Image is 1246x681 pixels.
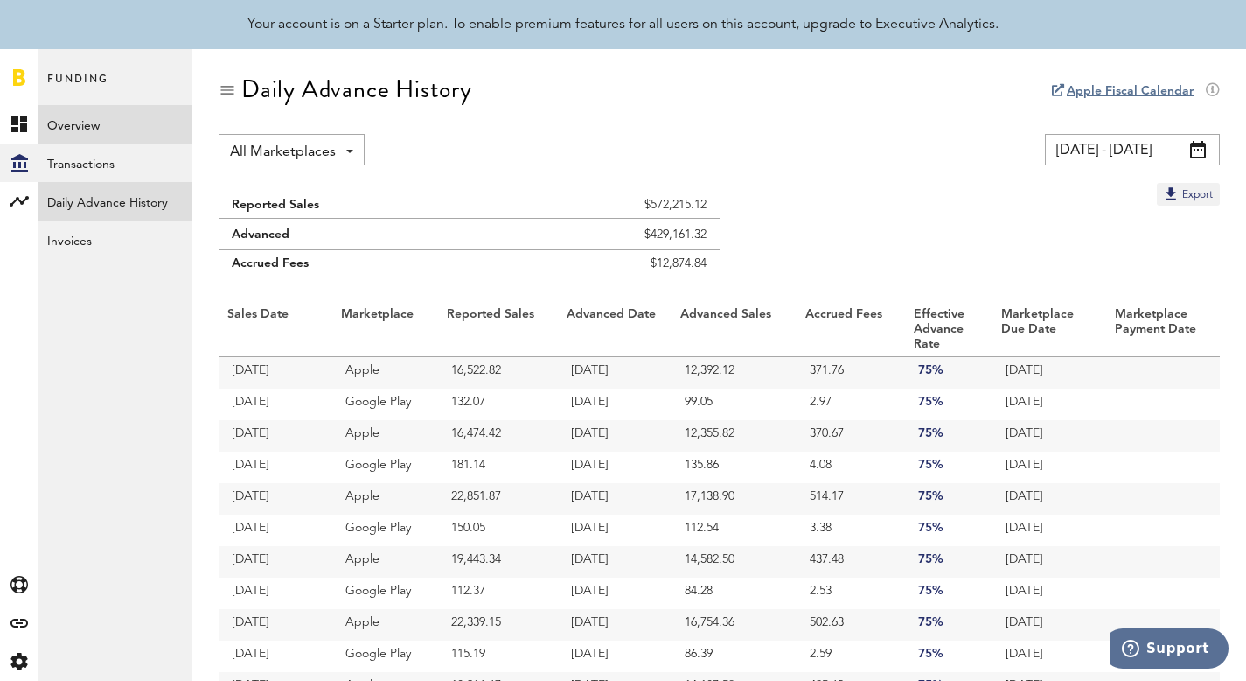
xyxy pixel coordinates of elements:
th: Accrued Fees [797,303,905,357]
td: 75% [905,578,992,609]
td: Google Play [332,578,438,609]
td: [DATE] [219,515,332,546]
td: 4.08 [797,452,905,483]
th: Advanced Date [558,303,672,357]
td: 75% [905,609,992,641]
td: 437.48 [797,546,905,578]
button: Export [1157,183,1220,206]
td: 17,138.90 [672,483,796,515]
td: 2.97 [797,389,905,420]
td: Google Play [332,515,438,546]
td: Google Play [332,452,438,483]
td: 135.86 [672,452,796,483]
td: Reported Sales [219,183,500,219]
td: Advanced [219,219,500,250]
div: Daily Advance History [241,75,472,103]
td: [DATE] [219,357,332,389]
td: [DATE] [219,420,332,452]
td: 75% [905,483,992,515]
iframe: Opens a widget where you can find more information [1110,628,1229,672]
th: Reported Sales [438,303,559,357]
td: [DATE] [558,420,672,452]
td: 75% [905,389,992,420]
td: [DATE] [992,641,1106,672]
td: Apple [332,483,438,515]
td: Apple [332,546,438,578]
td: [DATE] [992,389,1106,420]
td: [DATE] [558,357,672,389]
td: [DATE] [992,515,1106,546]
td: [DATE] [558,641,672,672]
td: Google Play [332,389,438,420]
th: Sales Date [219,303,332,357]
td: 150.05 [438,515,559,546]
td: 19,443.34 [438,546,559,578]
td: 112.54 [672,515,796,546]
td: [DATE] [219,546,332,578]
td: 16,522.82 [438,357,559,389]
td: Apple [332,357,438,389]
img: Export [1162,185,1180,202]
a: Transactions [38,144,192,182]
td: [DATE] [219,452,332,483]
td: [DATE] [558,389,672,420]
td: 2.59 [797,641,905,672]
th: Advanced Sales [672,303,796,357]
th: Effective Advance Rate [905,303,992,357]
td: [DATE] [219,641,332,672]
td: 99.05 [672,389,796,420]
td: Google Play [332,641,438,672]
td: 16,474.42 [438,420,559,452]
td: 75% [905,515,992,546]
div: Your account is on a Starter plan. To enable premium features for all users on this account, upgr... [247,14,999,35]
td: 75% [905,546,992,578]
td: [DATE] [558,546,672,578]
td: $572,215.12 [500,183,719,219]
td: 514.17 [797,483,905,515]
td: [DATE] [558,578,672,609]
td: [DATE] [558,452,672,483]
td: [DATE] [992,452,1106,483]
td: 132.07 [438,389,559,420]
td: 3.38 [797,515,905,546]
td: [DATE] [558,483,672,515]
td: Accrued Fees [219,250,500,286]
td: [DATE] [558,515,672,546]
td: 2.53 [797,578,905,609]
span: All Marketplaces [230,137,336,167]
td: 75% [905,357,992,389]
td: [DATE] [992,357,1106,389]
td: 14,582.50 [672,546,796,578]
th: Marketplace Due Date [992,303,1106,357]
td: [DATE] [992,609,1106,641]
td: 370.67 [797,420,905,452]
td: [DATE] [219,389,332,420]
td: [DATE] [219,578,332,609]
td: [DATE] [992,420,1106,452]
td: 75% [905,641,992,672]
td: 112.37 [438,578,559,609]
th: Marketplace [332,303,438,357]
td: [DATE] [219,609,332,641]
td: 12,392.12 [672,357,796,389]
span: Funding [47,68,108,105]
a: Overview [38,105,192,144]
td: 75% [905,452,992,483]
td: 22,851.87 [438,483,559,515]
a: Invoices [38,221,192,259]
a: Daily Advance History [38,182,192,221]
td: [DATE] [992,578,1106,609]
td: [DATE] [558,609,672,641]
td: $12,874.84 [500,250,719,286]
td: 502.63 [797,609,905,641]
td: 12,355.82 [672,420,796,452]
td: 181.14 [438,452,559,483]
td: 84.28 [672,578,796,609]
td: 371.76 [797,357,905,389]
td: 16,754.36 [672,609,796,641]
td: Apple [332,609,438,641]
td: 115.19 [438,641,559,672]
td: Apple [332,420,438,452]
td: 22,339.15 [438,609,559,641]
